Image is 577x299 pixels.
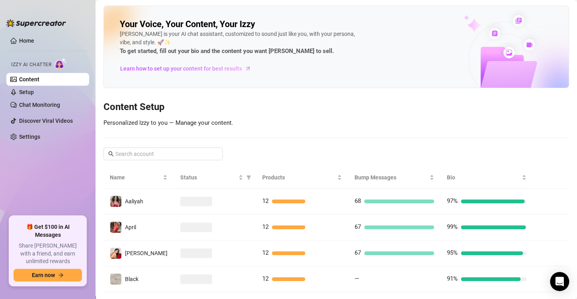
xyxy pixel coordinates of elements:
[262,197,269,205] span: 12
[447,223,458,230] span: 99%
[262,173,335,182] span: Products
[262,275,269,282] span: 12
[6,19,66,27] img: logo-BBDzfeDw.svg
[550,272,569,291] div: Open Intercom Messenger
[103,119,233,126] span: Personalized Izzy to you — Manage your content.
[262,223,269,230] span: 12
[14,223,82,239] span: 🎁 Get $100 in AI Messages
[115,149,212,158] input: Search account
[244,65,252,73] span: arrow-right
[14,242,82,266] span: Share [PERSON_NAME] with a friend, and earn unlimited rewards
[110,196,121,207] img: Aaliyah
[120,30,359,56] div: [PERSON_NAME] is your AI chat assistant, customized to sound just like you, with your persona, vi...
[125,276,138,282] span: Black
[355,197,361,205] span: 68
[355,275,359,282] span: —
[19,118,73,124] a: Discover Viral Videos
[19,76,39,83] a: Content
[447,197,458,205] span: 97%
[120,64,242,73] span: Learn how to set up your content for best results
[125,250,168,256] span: [PERSON_NAME]
[110,273,121,285] img: Black
[120,62,257,75] a: Learn how to set up your content for best results
[110,248,121,259] img: Sophia
[103,101,569,114] h3: Content Setup
[180,173,237,182] span: Status
[108,151,114,157] span: search
[120,19,255,30] h2: Your Voice, Your Content, Your Izzy
[355,173,428,182] span: Bump Messages
[19,89,34,95] a: Setup
[19,134,40,140] a: Settings
[447,249,458,256] span: 95%
[32,272,55,278] span: Earn now
[447,275,458,282] span: 91%
[355,249,361,256] span: 67
[262,249,269,256] span: 12
[19,37,34,44] a: Home
[174,167,256,189] th: Status
[445,6,569,88] img: ai-chatter-content-library-cLFOSyPT.png
[125,198,143,205] span: Aaliyah
[11,61,51,69] span: Izzy AI Chatter
[14,269,82,281] button: Earn nowarrow-right
[55,58,67,69] img: AI Chatter
[19,102,60,108] a: Chat Monitoring
[355,223,361,230] span: 67
[348,167,441,189] th: Bump Messages
[245,171,253,183] span: filter
[110,173,161,182] span: Name
[110,222,121,233] img: April
[103,167,174,189] th: Name
[447,173,520,182] span: Bio
[125,224,136,230] span: April
[58,272,64,278] span: arrow-right
[120,47,334,55] strong: To get started, fill out your bio and the content you want [PERSON_NAME] to sell.
[246,175,251,180] span: filter
[441,167,533,189] th: Bio
[256,167,348,189] th: Products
